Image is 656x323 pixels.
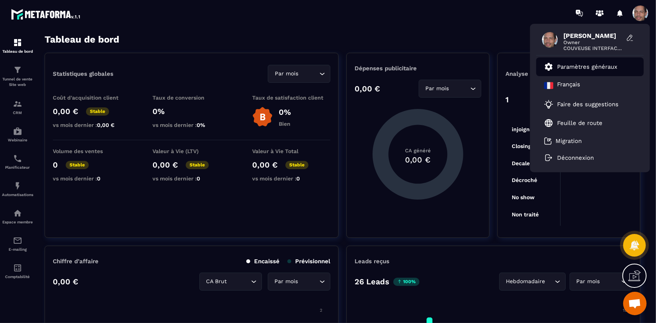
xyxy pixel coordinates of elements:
p: Analyse des Leads [505,70,569,77]
span: 0% [197,122,205,128]
span: [PERSON_NAME] [564,32,622,39]
div: Search for option [570,273,632,291]
p: Prévisionnel [287,258,330,265]
img: formation [13,99,22,109]
input: Search for option [602,277,619,286]
p: E-mailing [2,247,33,252]
p: Tableau de bord [2,49,33,54]
p: Dépenses publicitaire [355,65,481,72]
tspan: No show [512,194,535,200]
p: Stable [186,161,209,169]
p: 100% [393,278,419,286]
p: Taux de conversion [152,95,231,101]
tspan: Décroché [512,177,537,183]
a: automationsautomationsAutomatisations [2,175,33,203]
p: Tunnel de vente Site web [2,77,33,87]
div: Search for option [199,273,262,291]
span: Par mois [575,277,602,286]
p: Paramètres généraux [557,63,618,70]
a: Faire des suggestions [544,100,626,109]
p: Coût d'acquisition client [53,95,131,101]
img: automations [13,127,22,136]
p: 0,00 € [53,277,78,286]
input: Search for option [300,70,317,78]
span: 0 [296,175,300,182]
p: Espace membre [2,220,33,224]
p: Valeur à Vie Total [252,148,330,154]
div: Search for option [419,80,481,98]
p: Stable [66,161,89,169]
span: Par mois [424,84,451,93]
p: Stable [86,107,109,116]
a: formationformationTableau de bord [2,32,33,59]
span: 0 [97,175,100,182]
img: logo [11,7,81,21]
span: COUVEUSE INTERFACE - MAKING-ARTLIFE [564,45,622,51]
div: Ouvrir le chat [623,292,647,315]
p: 0,00 € [53,107,78,116]
input: Search for option [229,277,249,286]
a: Paramètres généraux [544,62,618,71]
p: Volume des ventes [53,148,131,154]
p: Feuille de route [557,120,603,127]
tspan: 2 [320,308,322,313]
h3: Tableau de bord [45,34,119,45]
tspan: 15 [623,308,627,313]
a: schedulerschedulerPlanificateur [2,148,33,175]
p: Statistiques globales [53,70,113,77]
span: 0,00 € [97,122,115,128]
img: accountant [13,263,22,273]
p: vs mois dernier : [53,122,131,128]
p: 1 [505,95,509,104]
img: formation [13,65,22,75]
img: scheduler [13,154,22,163]
img: formation [13,38,22,47]
img: automations [13,209,22,218]
p: Taux de satisfaction client [252,95,330,101]
tspan: Non traité [512,211,539,218]
p: 0,00 € [152,160,178,170]
span: Owner [564,39,622,45]
a: automationsautomationsEspace membre [2,203,33,230]
tspan: Decaler [512,160,532,166]
img: automations [13,181,22,191]
p: 0% [152,107,231,116]
p: CRM [2,111,33,115]
p: Leads reçus [355,258,389,265]
p: Français [557,81,581,90]
img: b-badge-o.b3b20ee6.svg [252,107,273,127]
span: 0 [197,175,200,182]
p: vs mois dernier : [252,175,330,182]
a: formationformationCRM [2,93,33,121]
input: Search for option [300,277,317,286]
p: Comptabilité [2,275,33,279]
p: Stable [285,161,308,169]
span: CA Brut [204,277,229,286]
span: Par mois [273,277,300,286]
p: 26 Leads [355,277,389,286]
input: Search for option [547,277,553,286]
p: vs mois dernier : [152,122,231,128]
div: Search for option [499,273,566,291]
p: 0% [279,107,291,117]
tspan: injoignable [512,126,541,133]
p: Planificateur [2,165,33,170]
p: 0 [53,160,58,170]
span: Par mois [273,70,300,78]
p: vs mois dernier : [152,175,231,182]
p: Encaissé [246,258,280,265]
p: 0,00 € [252,160,278,170]
p: Chiffre d’affaire [53,258,99,265]
p: Déconnexion [557,154,594,161]
a: Migration [544,137,582,145]
p: vs mois dernier : [53,175,131,182]
div: Search for option [268,65,330,83]
span: Hebdomadaire [504,277,547,286]
div: Search for option [268,273,330,291]
p: Migration [556,137,582,145]
tspan: Closing en cours [512,143,556,150]
p: Webinaire [2,138,33,142]
a: accountantaccountantComptabilité [2,257,33,285]
a: formationformationTunnel de vente Site web [2,59,33,93]
img: email [13,236,22,245]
